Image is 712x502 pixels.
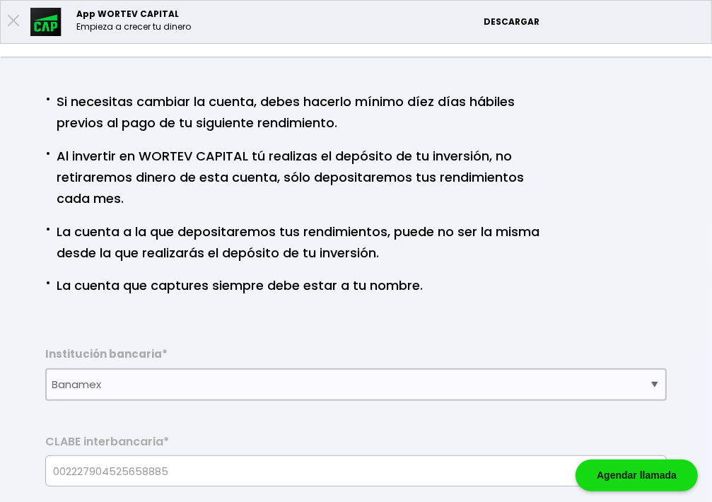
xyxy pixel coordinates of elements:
[45,88,549,134] p: Si necesitas cambiar la cuenta, debes hacerlo mínimo díez días hábiles previos al pago de tu sigu...
[45,143,50,164] span: ·
[76,21,191,33] p: Empieza a crecer tu dinero
[45,143,549,209] p: Al invertir en WORTEV CAPITAL tú realizas el depósito de tu inversión, no retiraremos dinero de e...
[45,272,423,296] p: La cuenta que captures siempre debe estar a tu nombre.
[45,347,667,368] label: Institución bancaria
[45,88,50,110] span: ·
[45,218,50,240] span: ·
[52,456,660,486] input: 18 dígitos
[76,8,191,21] p: App WORTEV CAPITAL
[45,218,549,264] p: La cuenta a la que depositaremos tus rendimientos, puede no ser la misma desde la que realizarás ...
[576,460,698,491] div: Agendar llamada
[484,16,704,28] p: DESCARGAR
[30,8,62,36] img: appicon
[45,435,667,456] label: CLABE interbancaria
[45,272,50,293] span: ·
